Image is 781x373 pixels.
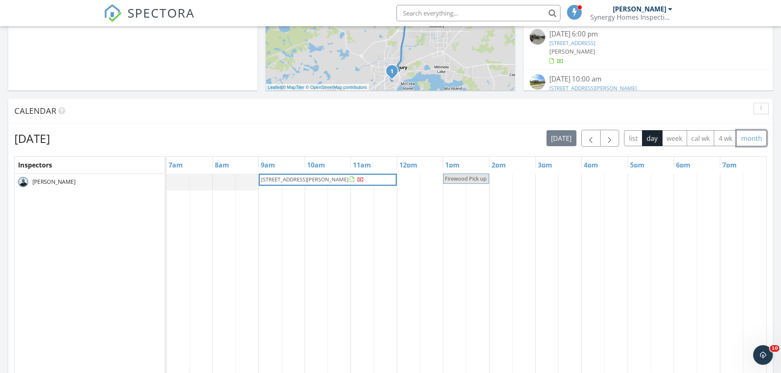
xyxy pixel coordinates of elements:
[549,84,637,92] a: [STREET_ADDRESS][PERSON_NAME]
[14,105,56,116] span: Calendar
[166,158,185,172] a: 7am
[18,161,52,170] span: Inspectors
[714,130,737,146] button: 4 wk
[18,177,28,187] img: pic.jpg
[582,158,600,172] a: 4pm
[530,29,767,66] a: [DATE] 6:00 pm [STREET_ADDRESS] [PERSON_NAME]
[546,130,576,146] button: [DATE]
[687,130,715,146] button: cal wk
[628,158,647,172] a: 5pm
[770,345,779,352] span: 10
[282,85,305,90] a: © MapTiler
[31,178,77,186] span: [PERSON_NAME]
[536,158,554,172] a: 3pm
[268,85,281,90] a: Leaflet
[351,158,373,172] a: 11am
[490,158,508,172] a: 2pm
[720,158,739,172] a: 7pm
[662,130,687,146] button: week
[549,39,595,47] a: [STREET_ADDRESS]
[674,158,692,172] a: 6pm
[266,84,369,91] div: |
[259,158,277,172] a: 9am
[549,47,595,55] span: [PERSON_NAME]
[581,130,601,147] button: Previous day
[445,175,487,182] span: Firewood Pick up
[624,130,642,146] button: list
[590,13,672,21] div: Synergy Homes Inspections
[306,85,367,90] a: © OpenStreetMap contributors
[392,71,397,76] div: 64 Hyland Dr, Greater Sudbury, ON P3E 1R6
[213,158,231,172] a: 8am
[753,345,773,365] iframe: Intercom live chat
[128,4,195,21] span: SPECTORA
[104,4,122,22] img: The Best Home Inspection Software - Spectora
[397,158,419,172] a: 12pm
[549,74,747,84] div: [DATE] 10:00 am
[261,176,348,183] span: [STREET_ADDRESS][PERSON_NAME]
[642,130,663,146] button: day
[14,130,50,147] h2: [DATE]
[390,69,394,75] i: 1
[549,29,747,39] div: [DATE] 6:00 pm
[104,11,195,28] a: SPECTORA
[443,158,462,172] a: 1pm
[600,130,619,147] button: Next day
[396,5,560,21] input: Search everything...
[305,158,327,172] a: 10am
[736,130,767,146] button: month
[530,74,545,90] img: streetview
[530,74,767,111] a: [DATE] 10:00 am [STREET_ADDRESS][PERSON_NAME] [PERSON_NAME]
[530,29,545,45] img: streetview
[613,5,666,13] div: [PERSON_NAME]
